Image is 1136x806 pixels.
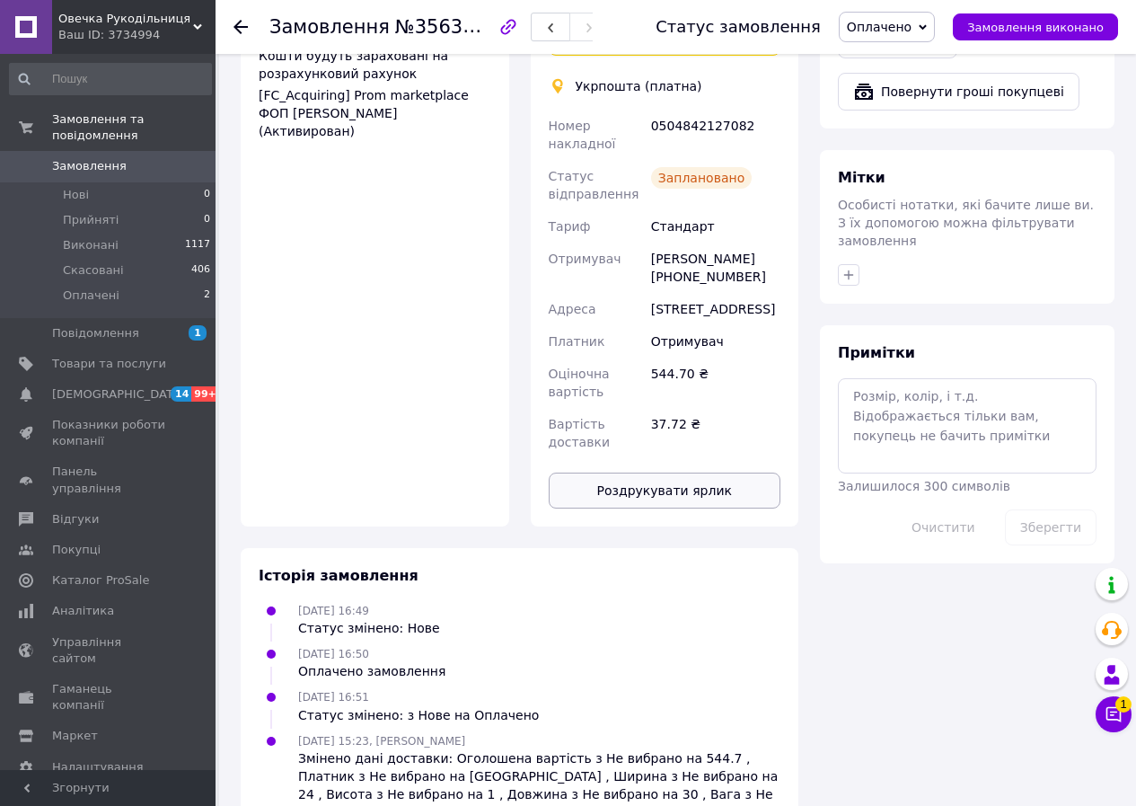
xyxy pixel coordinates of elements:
[549,219,591,234] span: Тариф
[204,288,210,304] span: 2
[298,691,369,704] span: [DATE] 16:51
[651,167,753,189] div: Заплановано
[647,210,784,243] div: Стандарт
[656,18,821,36] div: Статус замовлення
[189,325,207,341] span: 1
[191,386,221,402] span: 99+
[52,158,127,174] span: Замовлення
[549,334,605,349] span: Платник
[52,634,166,667] span: Управління сайтом
[204,212,210,228] span: 0
[647,325,784,358] div: Отримувач
[395,15,523,38] span: №356336965
[967,21,1104,34] span: Замовлення виконано
[549,417,610,449] span: Вартість доставки
[549,169,639,201] span: Статус відправлення
[233,18,248,36] div: Повернутися назад
[838,73,1079,111] button: Повернути гроші покупцеві
[847,20,911,34] span: Оплачено
[298,735,465,748] span: [DATE] 15:23, [PERSON_NAME]
[549,473,781,509] button: Роздрукувати ярлик
[838,169,885,186] span: Мітки
[647,408,784,458] div: 37.72 ₴
[63,262,124,279] span: Скасовані
[298,662,445,680] div: Оплачено замовлення
[647,110,784,160] div: 0504842127082
[298,706,539,724] div: Статус змінено: з Нове на Оплачено
[647,243,784,293] div: [PERSON_NAME] [PHONE_NUMBER]
[52,111,216,144] span: Замовлення та повідомлення
[1115,693,1132,709] span: 1
[549,367,610,399] span: Оціночна вартість
[52,356,166,372] span: Товари та послуги
[838,344,915,361] span: Примітки
[63,187,89,203] span: Нові
[549,302,596,316] span: Адреса
[63,237,119,253] span: Виконані
[269,16,390,38] span: Замовлення
[204,187,210,203] span: 0
[52,572,149,589] span: Каталог ProSale
[58,27,216,43] div: Ваш ID: 3734994
[838,479,1010,493] span: Залишилося 300 символів
[191,262,210,279] span: 406
[953,13,1118,40] button: Замовлення виконано
[571,77,707,95] div: Укрпошта (платна)
[298,605,369,617] span: [DATE] 16:49
[52,759,144,775] span: Налаштування
[52,681,166,713] span: Гаманець компанії
[63,288,119,304] span: Оплачені
[58,11,193,27] span: Овечка Рукодільниця
[52,325,139,341] span: Повідомлення
[63,212,119,228] span: Прийняті
[549,119,616,151] span: Номер накладної
[52,417,166,449] span: Показники роботи компанії
[838,198,1094,248] span: Особисті нотатки, які бачите лише ви. З їх допомогою можна фільтрувати замовлення
[259,47,491,140] div: Кошти будуть зараховані на розрахунковий рахунок
[1096,696,1132,732] button: Чат з покупцем1
[298,619,440,637] div: Статус змінено: Нове
[259,567,418,584] span: Історія замовлення
[52,464,166,496] span: Панель управління
[549,252,621,266] span: Отримувач
[9,63,212,95] input: Пошук
[52,386,185,403] span: [DEMOGRAPHIC_DATA]
[298,648,369,660] span: [DATE] 16:50
[185,237,210,253] span: 1117
[52,511,99,527] span: Відгуки
[647,358,784,408] div: 544.70 ₴
[52,542,101,558] span: Покупці
[52,603,114,619] span: Аналітика
[259,86,491,140] div: [FC_Acquiring] Prom marketplace ФОП [PERSON_NAME] (Активирован)
[52,728,98,744] span: Маркет
[647,293,784,325] div: [STREET_ADDRESS]
[171,386,191,402] span: 14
